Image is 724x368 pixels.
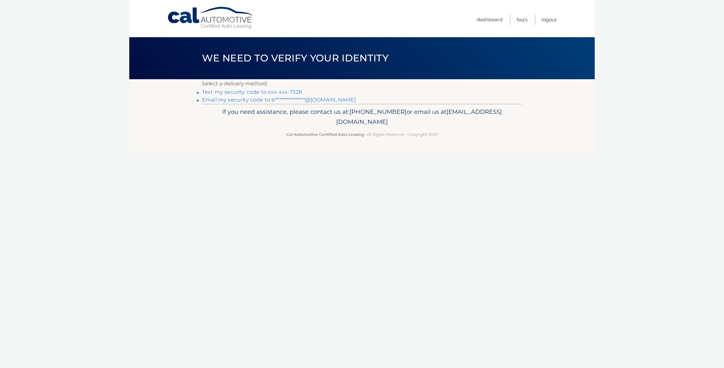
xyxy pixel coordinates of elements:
[206,131,518,138] p: - All Rights Reserved - Copyright 2025
[202,89,302,95] a: Text my security code to xxx-xxx-7328
[477,14,503,25] a: Dashboard
[516,14,527,25] a: FAQ's
[349,108,407,115] span: [PHONE_NUMBER]
[286,132,364,137] strong: Cal Automotive Certified Auto Leasing
[206,107,518,127] p: If you need assistance, please contact us at: or email us at
[167,6,254,29] a: Cal Automotive
[541,14,557,25] a: Logout
[202,52,389,64] span: We need to verify your identity
[202,79,522,88] p: Select a delivery method:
